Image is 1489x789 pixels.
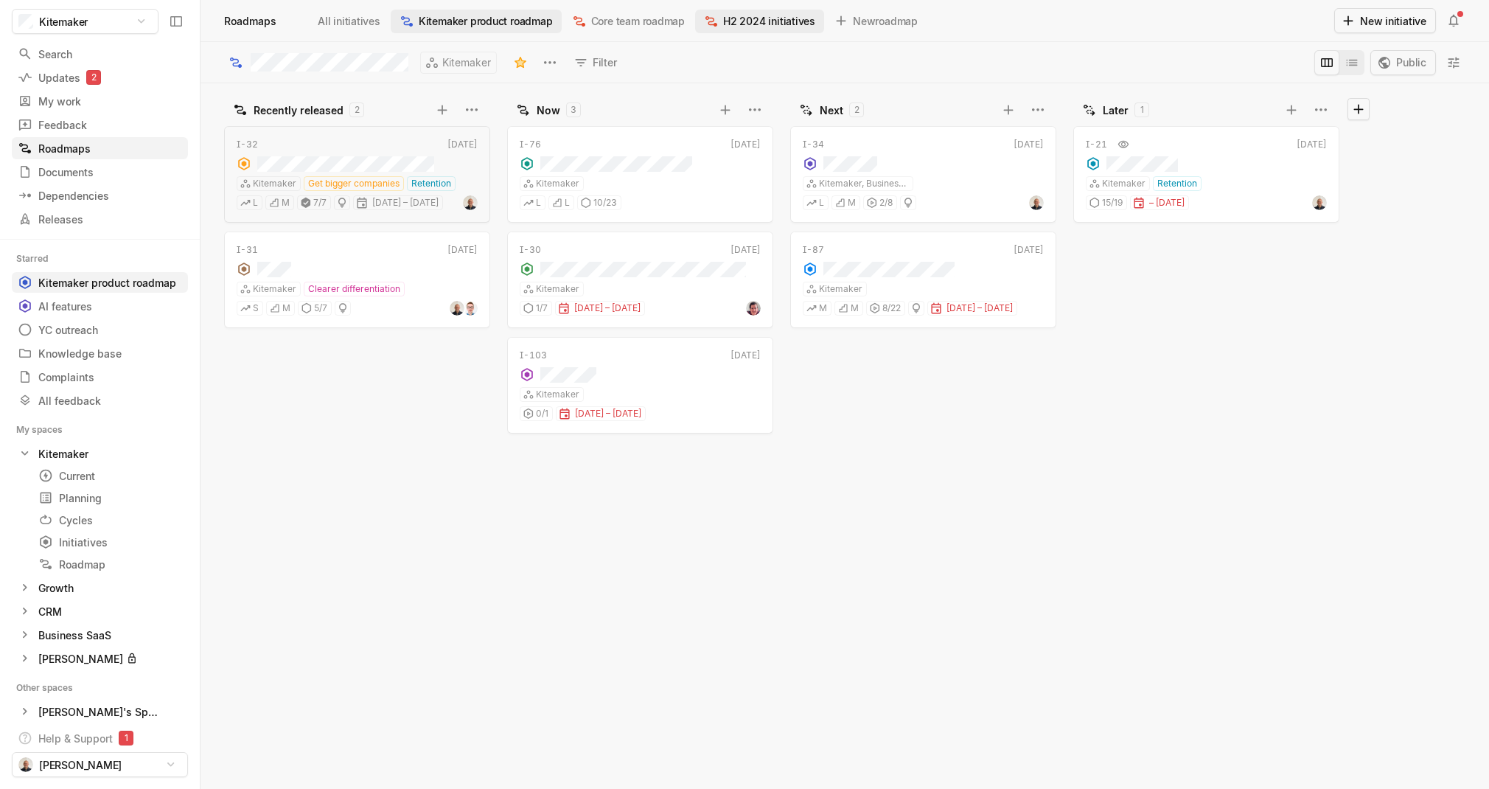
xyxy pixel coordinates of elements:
div: [DATE] – [DATE] [555,301,645,316]
div: 1 / 7 [520,301,552,316]
span: Kitemaker [253,177,296,190]
div: Next [820,102,843,118]
span: Kitemaker [442,52,491,73]
div: 0 / 1 [520,406,553,421]
div: 2 [349,102,364,117]
div: 7 / 7 [297,195,331,210]
div: Knowledge base [38,346,122,361]
div: I-21 [1086,138,1107,151]
a: [PERSON_NAME]'s Space-o-rama [12,701,188,722]
a: Kitemaker [12,443,188,464]
div: [DATE] [1014,138,1044,151]
div: [DATE] [730,243,761,257]
div: [DATE] [1014,243,1044,257]
a: [PERSON_NAME] [12,648,188,669]
div: 10 / 23 [577,195,621,210]
img: Profile%202%20copy.jpeg [1312,195,1327,210]
div: AI features [38,299,92,314]
div: 1 [119,731,133,745]
a: I-87[DATE]KitemakerMM8/22[DATE] – [DATE] [790,232,1056,328]
div: All feedback [38,393,101,409]
span: Kitemaker [39,14,88,29]
a: I-30[DATE]Kitemaker1/7[DATE] – [DATE] [507,232,773,328]
div: Roadmaps [221,11,279,31]
div: YC outreach [38,322,98,338]
span: All initiatives [318,13,380,29]
div: Kitemaker [38,446,88,462]
div: Feedback [18,117,182,133]
a: Initiatives [32,532,188,552]
div: I-76 [520,138,541,151]
div: I-87[DATE]KitemakerMM8/22[DATE] – [DATE] [790,227,1056,333]
div: 2 / 8 [863,195,897,210]
a: I-32[DATE]KitemakerGet bigger companiesRetentionLM7/7[DATE] – [DATE] [224,126,490,223]
button: Kitemaker [12,9,158,34]
div: Growth [38,580,74,596]
a: Roadmaps [12,137,188,159]
button: Public [1370,50,1436,75]
div: I-21[DATE]KitemakerRetention15/19– [DATE] [1073,122,1339,227]
div: board and list toggle [1314,50,1364,75]
div: I-34[DATE]Kitemaker, Business SaaSLM2/8 [790,122,1056,227]
div: Updates [18,70,182,86]
div: 1 [1134,102,1149,117]
span: S [253,302,259,315]
span: M [282,196,290,209]
div: My work [18,94,182,109]
span: Kitemaker product roadmap [419,13,553,29]
div: H2 2024 initiatives [695,10,824,33]
img: profile-pavelmacek.jpg [463,301,478,316]
a: YC outreach [12,319,188,340]
div: Starred [16,251,66,266]
button: [DATE] – [DATE] [353,195,443,210]
a: All feedback [12,390,188,411]
span: Core team roadmap [591,13,685,29]
span: Kitemaker [536,388,579,401]
button: L [237,195,262,210]
div: Documents [18,164,182,180]
div: Now [537,102,560,118]
a: Planning [32,487,188,508]
a: I-21[DATE]KitemakerRetention15/19– [DATE] [1073,126,1339,223]
span: [PERSON_NAME] [39,757,122,773]
div: Growth [12,577,188,598]
div: Business SaaS [12,625,188,645]
a: Complaints [12,366,188,387]
a: I-34[DATE]Kitemaker, Business SaaSLM2/8 [790,126,1056,223]
div: I-30 [520,243,541,257]
a: Feedback [12,114,188,136]
button: New initiative [1334,8,1436,33]
div: 2 [849,102,864,117]
div: – [DATE] [1130,195,1189,210]
button: M [265,195,294,210]
div: [DATE] – [DATE] [556,406,646,421]
div: Dependencies [18,188,182,204]
div: I-32[DATE]KitemakerGet bigger companiesRetentionLM7/7[DATE] – [DATE] [224,122,490,227]
span: L [819,196,824,209]
a: I-76[DATE]KitemakerLL10/23 [507,126,773,223]
span: M [819,302,827,315]
div: Kitemaker product roadmap [391,10,562,33]
div: [DATE] – [DATE] [927,301,1017,316]
button: [PERSON_NAME] [12,752,188,777]
div: Business SaaS [38,628,111,643]
a: I-103[DATE]Kitemaker0/1[DATE] – [DATE] [507,337,773,434]
div: [DATE] [447,138,478,151]
div: Later [1103,102,1129,118]
a: Knowledge base [12,343,188,364]
div: Initiatives [38,535,182,550]
div: Kitemaker product roadmap [12,272,188,293]
div: Other spaces [16,681,91,695]
a: Roadmap [32,554,188,574]
div: [DATE] [730,349,761,362]
div: Help & Support [38,731,113,746]
div: I-76[DATE]KitemakerLL10/23 [507,122,773,227]
a: Documents [12,161,188,183]
div: I-31 [237,243,258,257]
div: Releases [18,212,182,227]
a: CRM [12,601,188,622]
